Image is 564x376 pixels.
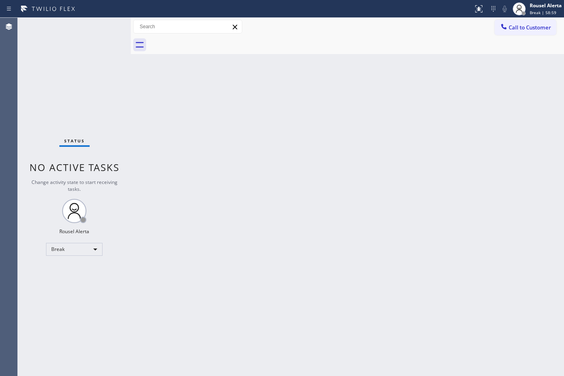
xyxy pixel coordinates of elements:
span: Call to Customer [509,24,551,31]
span: Change activity state to start receiving tasks. [31,179,117,192]
button: Call to Customer [495,20,556,35]
div: Rousel Alerta [530,2,562,9]
button: Mute [499,3,510,15]
div: Break [46,243,103,256]
span: Status [64,138,85,144]
input: Search [134,20,242,33]
span: Break | 58:59 [530,10,556,15]
span: No active tasks [29,161,120,174]
div: Rousel Alerta [59,228,89,235]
